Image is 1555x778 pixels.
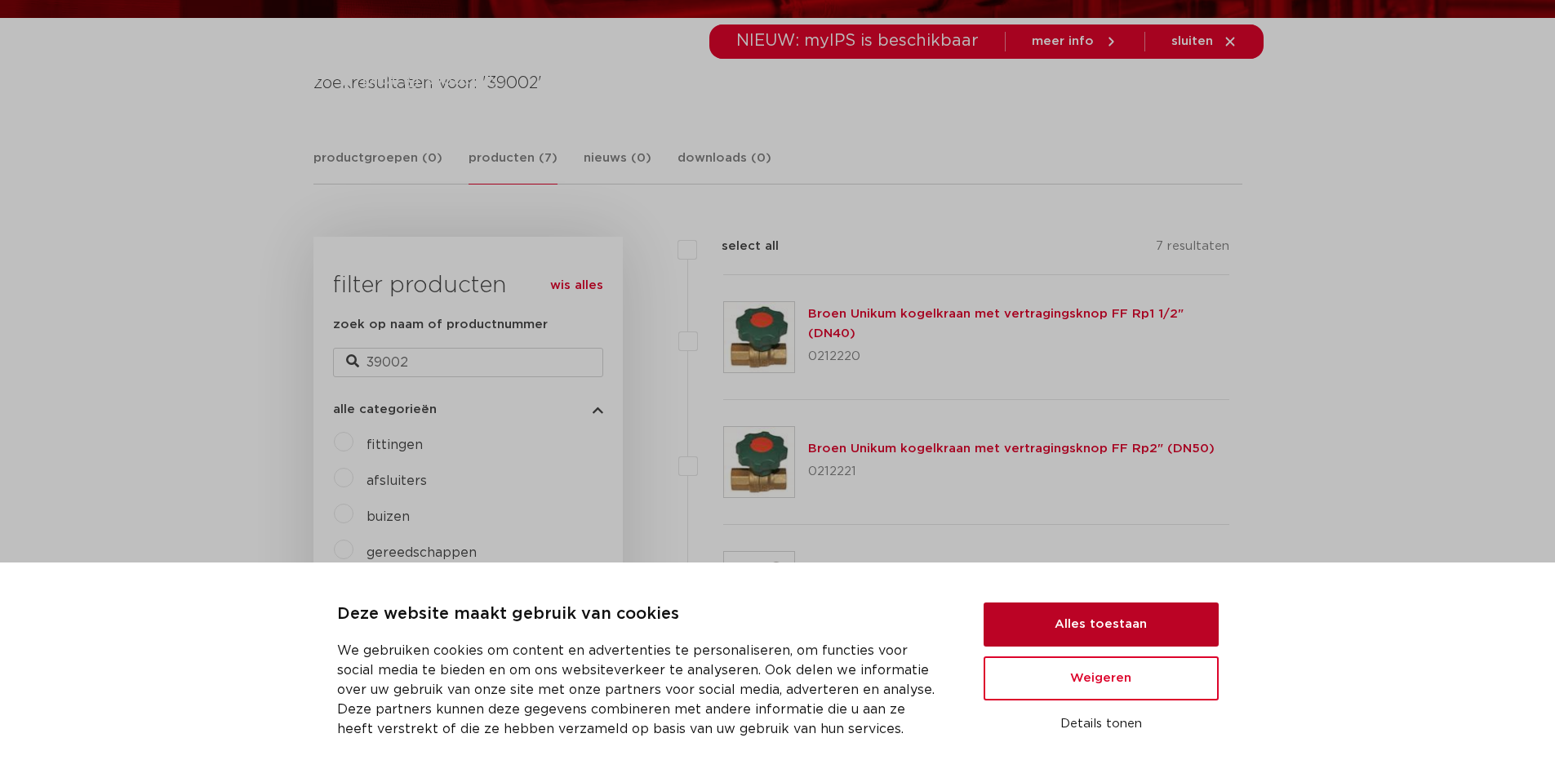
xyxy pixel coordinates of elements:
nav: Menu [555,59,1100,125]
p: Deze website maakt gebruik van cookies [337,602,944,628]
a: gereedschappen [367,546,477,559]
button: Details tonen [984,710,1219,738]
a: buizen [367,510,410,523]
label: zoek op naam of productnummer [333,315,548,335]
p: 0212221 [808,459,1215,485]
div: my IPS [1182,59,1198,125]
a: downloads (0) [678,149,771,184]
a: downloads [857,59,926,125]
span: alle categorieën [333,403,437,416]
p: 0212220 [808,344,1230,370]
span: NIEUW: myIPS is beschikbaar [736,33,979,49]
button: Weigeren [984,656,1219,700]
a: nieuws (0) [584,149,651,184]
a: over ons [1044,59,1100,125]
button: alle categorieën [333,403,603,416]
button: Alles toestaan [984,602,1219,647]
img: Thumbnail for VSH XPress Koper Gas rechte koppeling FF 28 [724,552,794,622]
a: markten [654,59,706,125]
a: Broen Unikum kogelkraan met vertragingsknop FF Rp1 1/2" (DN40) [808,308,1184,340]
a: meer info [1032,34,1118,49]
p: We gebruiken cookies om content en advertenties te personaliseren, om functies voor social media ... [337,641,944,739]
img: Thumbnail for Broen Unikum kogelkraan met vertragingsknop FF Rp2" (DN50) [724,427,794,497]
a: afsluiters [367,474,427,487]
a: Broen Unikum kogelkraan met vertragingsknop FF Rp2" (DN50) [808,442,1215,455]
h3: filter producten [333,269,603,302]
a: producten [555,59,621,125]
a: producten (7) [469,149,558,184]
a: services [959,59,1011,125]
a: wis alles [550,276,603,296]
a: fittingen [367,438,423,451]
span: meer info [1032,35,1094,47]
label: select all [697,237,779,256]
p: 7 resultaten [1156,237,1229,262]
input: zoeken [333,348,603,377]
span: sluiten [1171,35,1213,47]
img: Thumbnail for Broen Unikum kogelkraan met vertragingsknop FF Rp1 1/2" (DN40) [724,302,794,372]
a: toepassingen [739,59,824,125]
a: productgroepen (0) [313,149,442,184]
a: sluiten [1171,34,1237,49]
